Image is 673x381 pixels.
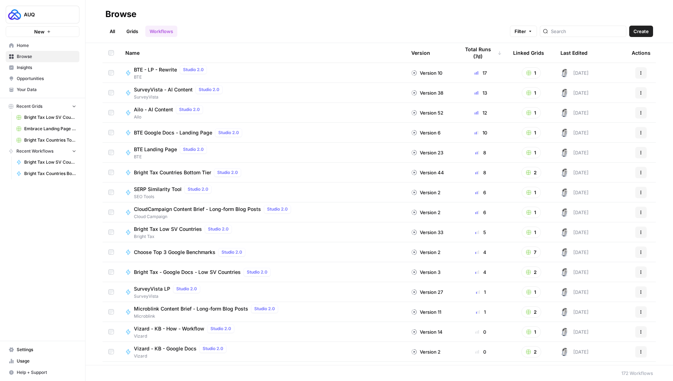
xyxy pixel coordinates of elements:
[13,134,79,146] a: Bright Tax Countries Top Tier Grid
[125,225,400,240] a: Bright Tax Low SV CountriesStudio 2.0Bright Tax
[411,129,440,136] div: Version 6
[134,213,294,220] span: Cloud Campaign
[560,208,569,217] img: 28dbpmxwbe1lgts1kkshuof3rm4g
[560,228,569,237] img: 28dbpmxwbe1lgts1kkshuof3rm4g
[522,187,541,198] button: 1
[8,8,21,21] img: AUQ Logo
[122,26,142,37] a: Grids
[560,208,589,217] div: [DATE]
[179,106,200,113] span: Studio 2.0
[411,43,430,63] div: Version
[134,169,211,176] span: Bright Tax Countries Bottom Tier
[145,26,177,37] a: Workflows
[460,308,502,316] div: 1
[522,326,541,338] button: 1
[17,64,76,71] span: Insights
[16,103,42,110] span: Recent Grids
[560,69,589,77] div: [DATE]
[521,266,541,278] button: 2
[125,268,400,276] a: Bright Tax - Google Docs - Low SV CountriesStudio 2.0
[13,157,79,168] a: Bright Tax Low SV Countries
[6,344,79,355] a: Settings
[17,86,76,93] span: Your Data
[522,227,541,238] button: 1
[34,28,45,35] span: New
[267,206,288,212] span: Studio 2.0
[188,186,208,192] span: Studio 2.0
[125,205,400,220] a: CloudCampaign Content Brief - Long-form Blog PostsStudio 2.0Cloud Campaign
[560,308,569,316] img: 28dbpmxwbe1lgts1kkshuof3rm4g
[560,168,589,177] div: [DATE]
[560,268,569,276] img: 28dbpmxwbe1lgts1kkshuof3rm4g
[560,148,569,157] img: 28dbpmxwbe1lgts1kkshuof3rm4g
[134,333,237,339] span: Vizard
[24,159,76,165] span: Bright Tax Low SV Countries
[125,168,400,177] a: Bright Tax Countries Bottom TierStudio 2.0
[460,129,502,136] div: 10
[411,89,443,96] div: Version 38
[24,114,76,121] span: Bright Tax Low SV Countries Grid
[6,6,79,23] button: Workspace: AUQ
[134,285,170,292] span: SurveyVista LP
[522,127,541,138] button: 1
[125,344,400,359] a: Vizard - KB - Google DocsStudio 2.0Vizard
[125,305,400,319] a: Microblink Content Brief - Long-form Blog PostsStudio 2.0Microblink
[411,348,440,355] div: Version 2
[411,149,443,156] div: Version 23
[199,86,219,93] span: Studio 2.0
[560,128,589,137] div: [DATE]
[203,345,223,352] span: Studio 2.0
[134,86,193,93] span: SurveyVista - AI Content
[6,51,79,62] a: Browse
[460,169,502,176] div: 8
[134,194,214,200] span: SEO Tools
[522,107,541,118] button: 1
[411,229,443,236] div: Version 33
[125,185,400,200] a: SERP Similarity ToolStudio 2.0SEO Tools
[460,89,502,96] div: 13
[629,26,653,37] button: Create
[247,269,267,275] span: Studio 2.0
[411,289,443,296] div: Version 27
[521,247,541,258] button: 7
[6,84,79,95] a: Your Data
[134,313,281,319] span: Microblink
[17,75,76,82] span: Opportunities
[560,168,569,177] img: 28dbpmxwbe1lgts1kkshuof3rm4g
[134,94,225,100] span: SurveyVista
[134,129,212,136] span: BTE Google Docs - Landing Page
[6,101,79,112] button: Recent Grids
[105,26,119,37] a: All
[17,42,76,49] span: Home
[125,285,400,300] a: SurveyVista LPStudio 2.0SurveyVista
[254,306,275,312] span: Studio 2.0
[17,53,76,60] span: Browse
[460,189,502,196] div: 6
[6,355,79,367] a: Usage
[210,326,231,332] span: Studio 2.0
[125,145,400,160] a: BTE Landing PageStudio 2.0BTE
[460,269,502,276] div: 4
[17,346,76,353] span: Settings
[208,226,229,232] span: Studio 2.0
[134,66,177,73] span: BTE - LP - Rewrite
[411,69,442,76] div: Version 10
[515,28,526,35] span: Filter
[183,67,204,73] span: Studio 2.0
[411,269,440,276] div: Version 3
[125,128,400,137] a: BTE Google Docs - Landing PageStudio 2.0
[560,128,569,137] img: 28dbpmxwbe1lgts1kkshuof3rm4g
[6,26,79,37] button: New
[411,189,440,196] div: Version 2
[411,328,443,335] div: Version 14
[521,167,541,178] button: 2
[176,286,197,292] span: Studio 2.0
[13,123,79,134] a: Embrace Landing Page Grid
[560,248,569,256] img: 28dbpmxwbe1lgts1kkshuof3rm4g
[6,146,79,157] button: Recent Workflows
[560,148,589,157] div: [DATE]
[522,67,541,79] button: 1
[24,126,76,132] span: Embrace Landing Page Grid
[411,109,443,116] div: Version 52
[125,43,400,63] div: Name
